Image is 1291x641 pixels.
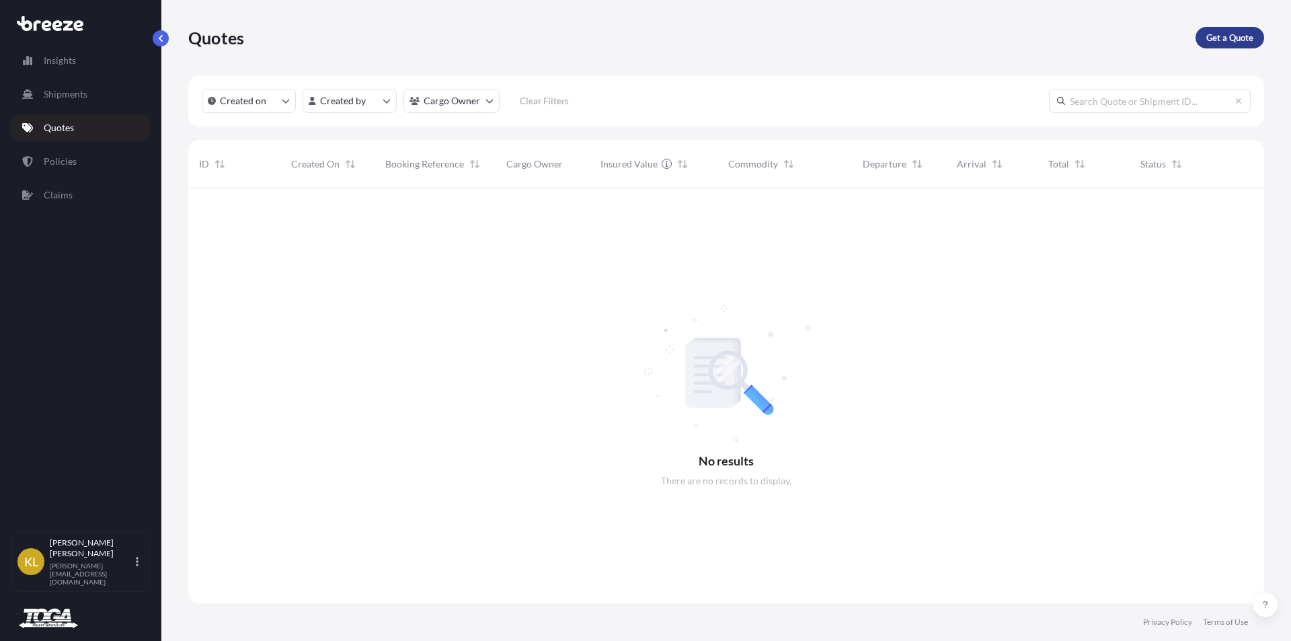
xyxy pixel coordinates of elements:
[506,157,563,171] span: Cargo Owner
[909,156,925,172] button: Sort
[220,94,266,108] p: Created on
[17,608,80,630] img: organization-logo
[424,94,480,108] p: Cargo Owner
[1049,89,1251,113] input: Search Quote or Shipment ID...
[11,81,150,108] a: Shipments
[44,121,74,135] p: Quotes
[403,89,500,113] button: cargoOwner Filter options
[728,157,778,171] span: Commodity
[1203,617,1248,628] a: Terms of Use
[11,47,150,74] a: Insights
[600,157,658,171] span: Insured Value
[1140,157,1166,171] span: Status
[1196,27,1264,48] a: Get a Quote
[342,156,358,172] button: Sort
[320,94,366,108] p: Created by
[11,182,150,209] a: Claims
[50,562,133,586] p: [PERSON_NAME][EMAIL_ADDRESS][DOMAIN_NAME]
[11,114,150,141] a: Quotes
[1048,157,1069,171] span: Total
[385,157,464,171] span: Booking Reference
[24,555,38,568] span: KL
[674,156,691,172] button: Sort
[44,87,87,101] p: Shipments
[1169,156,1185,172] button: Sort
[781,156,797,172] button: Sort
[199,157,209,171] span: ID
[520,94,569,108] p: Clear Filters
[44,188,73,202] p: Claims
[11,148,150,175] a: Policies
[506,90,582,112] button: Clear Filters
[1072,156,1088,172] button: Sort
[1206,31,1253,44] p: Get a Quote
[303,89,397,113] button: createdBy Filter options
[989,156,1005,172] button: Sort
[44,54,76,67] p: Insights
[212,156,228,172] button: Sort
[957,157,986,171] span: Arrival
[44,155,77,168] p: Policies
[1143,617,1192,628] a: Privacy Policy
[202,89,296,113] button: createdOn Filter options
[50,537,133,559] p: [PERSON_NAME] [PERSON_NAME]
[291,157,340,171] span: Created On
[467,156,483,172] button: Sort
[863,157,906,171] span: Departure
[188,27,244,48] p: Quotes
